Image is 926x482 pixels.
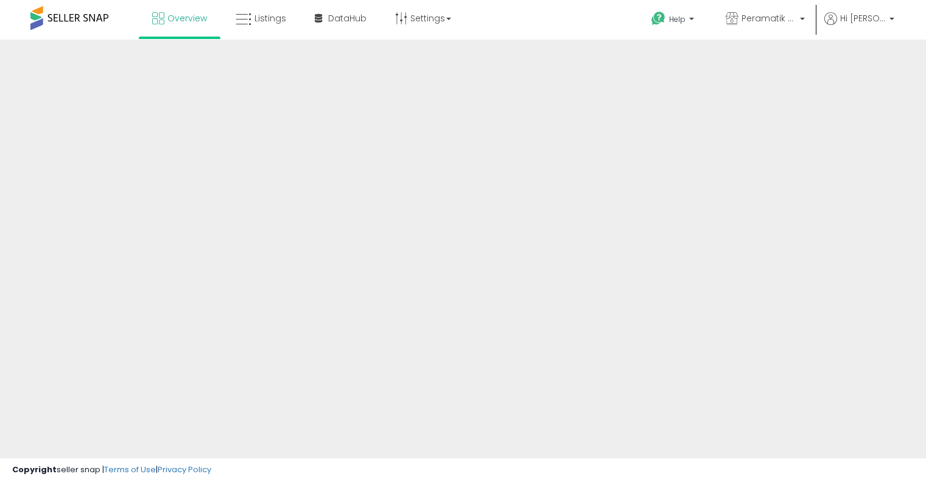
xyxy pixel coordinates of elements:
a: Help [642,2,706,40]
span: Peramatik Goods Ltd CA [742,12,796,24]
strong: Copyright [12,464,57,475]
span: DataHub [328,12,367,24]
span: Hi [PERSON_NAME] [840,12,886,24]
div: seller snap | | [12,464,211,476]
span: Help [669,14,686,24]
a: Terms of Use [104,464,156,475]
span: Listings [254,12,286,24]
i: Get Help [651,11,666,26]
a: Privacy Policy [158,464,211,475]
a: Hi [PERSON_NAME] [824,12,894,40]
span: Overview [167,12,207,24]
